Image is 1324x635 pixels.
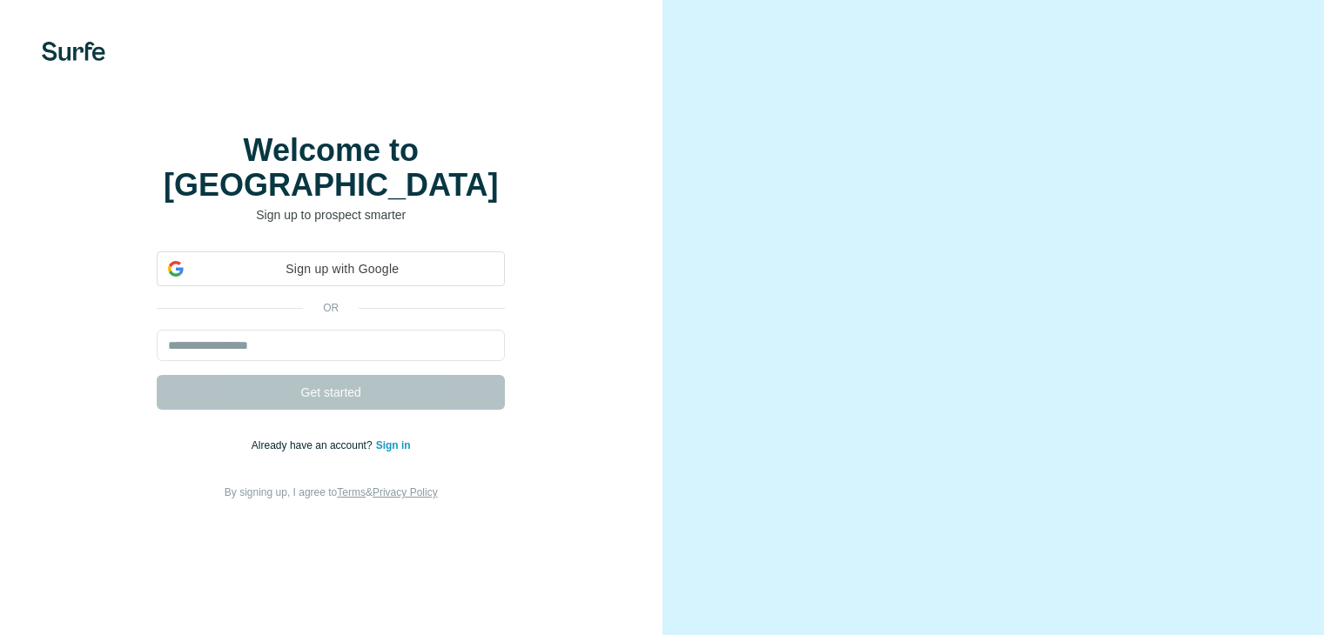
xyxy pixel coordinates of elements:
h1: Welcome to [GEOGRAPHIC_DATA] [157,133,505,203]
div: Sign up with Google [157,251,505,286]
img: Surfe's logo [42,42,105,61]
p: or [303,300,359,316]
a: Sign in [376,439,411,451]
span: Sign up with Google [191,260,494,278]
p: Sign up to prospect smarter [157,206,505,224]
span: By signing up, I agree to & [225,486,438,498]
a: Terms [337,486,366,498]
span: Already have an account? [252,439,376,451]
a: Privacy Policy [373,486,438,498]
